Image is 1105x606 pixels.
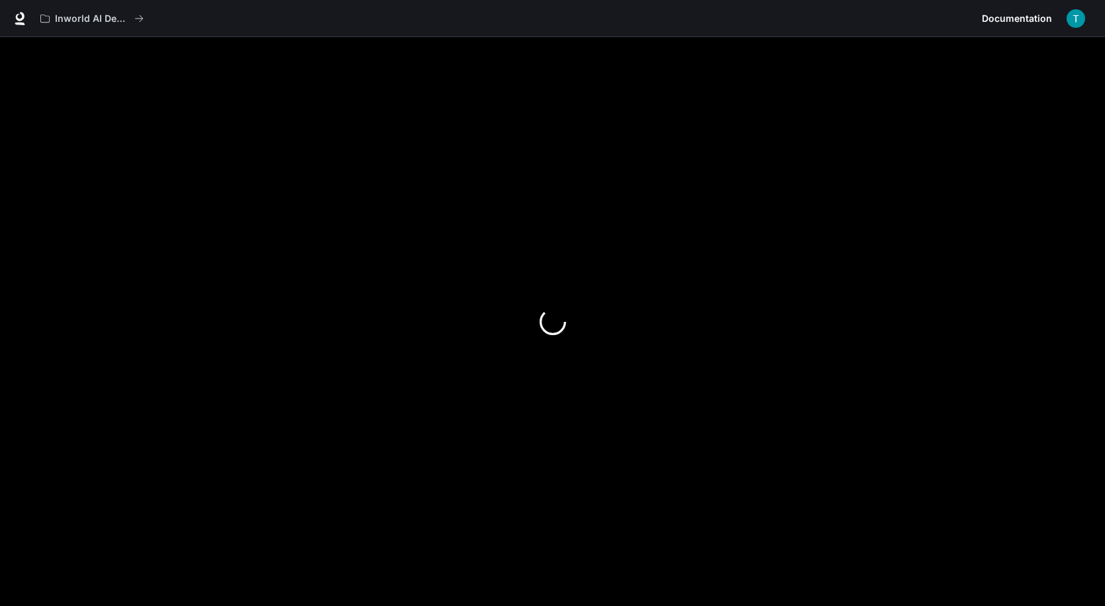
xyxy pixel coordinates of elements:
[1067,9,1085,28] img: User avatar
[982,11,1052,27] span: Documentation
[55,13,129,25] p: Inworld AI Demos
[977,5,1057,32] a: Documentation
[34,5,150,32] button: All workspaces
[1063,5,1089,32] button: User avatar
